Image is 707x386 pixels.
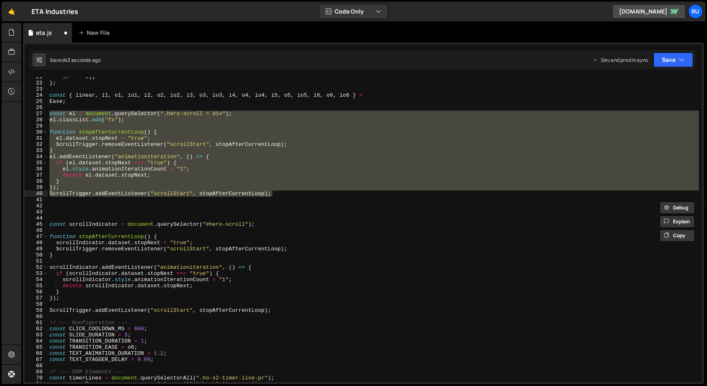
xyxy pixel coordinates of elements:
div: 67 [25,356,48,363]
div: 43 [25,209,48,215]
div: 69 [25,369,48,375]
a: Ru [688,4,703,19]
div: 62 [25,326,48,332]
div: 45 [25,221,48,227]
div: 38 [25,178,48,184]
div: 44 [25,215,48,221]
div: 42 [25,203,48,209]
div: 39 [25,184,48,191]
div: 22 [25,80,48,86]
div: 50 [25,252,48,258]
button: Explain [660,216,695,228]
div: 65 [25,344,48,350]
div: Dev and prod in sync [593,57,648,64]
div: 57 [25,295,48,301]
div: 28 [25,117,48,123]
div: 25 [25,98,48,104]
div: 34 [25,154,48,160]
div: 29 [25,123,48,129]
div: 46 [25,227,48,234]
div: 30 [25,129,48,135]
div: eta.js [36,29,52,37]
div: 35 [25,160,48,166]
a: 🤙 [2,2,22,21]
a: [DOMAIN_NAME] [612,4,686,19]
button: Debug [660,202,695,214]
div: 24 [25,92,48,98]
div: 40 [25,191,48,197]
div: 56 [25,289,48,295]
div: 58 [25,301,48,307]
div: 21 [25,74,48,80]
div: 48 [25,240,48,246]
button: Save [653,52,693,67]
div: 61 [25,320,48,326]
div: 66 [25,350,48,356]
div: 54 [25,277,48,283]
div: 36 [25,166,48,172]
div: 70 [25,375,48,381]
div: 55 [25,283,48,289]
div: 31 [25,135,48,141]
div: New File [79,29,113,37]
div: 51 [25,258,48,264]
div: 23 [25,86,48,92]
button: Copy [660,229,695,242]
div: 60 [25,313,48,320]
button: Code Only [319,4,388,19]
div: 59 [25,307,48,313]
div: 43 seconds ago [65,57,101,64]
div: 37 [25,172,48,178]
div: 52 [25,264,48,270]
div: Saved [50,57,101,64]
div: 41 [25,197,48,203]
div: 49 [25,246,48,252]
div: 33 [25,148,48,154]
div: 47 [25,234,48,240]
div: 53 [25,270,48,277]
div: ETA Industries [32,7,78,16]
div: 32 [25,141,48,148]
div: 68 [25,363,48,369]
div: 64 [25,338,48,344]
div: 63 [25,332,48,338]
div: 27 [25,111,48,117]
div: 26 [25,104,48,111]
